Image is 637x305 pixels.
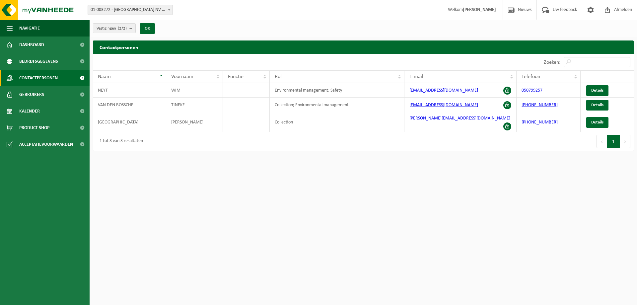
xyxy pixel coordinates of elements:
span: Telefoon [522,74,540,79]
span: 01-003272 - BELGOSUC NV - BEERNEM [88,5,173,15]
span: Functie [228,74,244,79]
button: Previous [597,135,607,148]
td: [GEOGRAPHIC_DATA] [93,112,166,132]
span: Bedrijfsgegevens [19,53,58,70]
a: [PHONE_NUMBER] [522,103,558,108]
a: [EMAIL_ADDRESS][DOMAIN_NAME] [409,88,478,93]
button: Vestigingen(2/2) [93,23,136,33]
span: Acceptatievoorwaarden [19,136,73,153]
a: Details [586,85,608,96]
span: Details [591,88,603,93]
td: [PERSON_NAME] [166,112,223,132]
button: Next [620,135,630,148]
span: Gebruikers [19,86,44,103]
div: 1 tot 3 van 3 resultaten [96,135,143,147]
span: Details [591,103,603,107]
td: VAN DEN BOSSCHE [93,98,166,112]
count: (2/2) [118,26,127,31]
a: [EMAIL_ADDRESS][DOMAIN_NAME] [409,103,478,108]
a: [PHONE_NUMBER] [522,120,558,125]
span: Contactpersonen [19,70,58,86]
td: WIM [166,83,223,98]
h2: Contactpersonen [93,40,634,53]
strong: [PERSON_NAME] [463,7,496,12]
label: Zoeken: [544,60,560,65]
span: Rol [275,74,282,79]
span: E-mail [409,74,423,79]
td: NEYT [93,83,166,98]
a: Details [586,100,608,111]
a: [PERSON_NAME][EMAIL_ADDRESS][DOMAIN_NAME] [409,116,510,121]
span: Dashboard [19,37,44,53]
td: Environmental management; Safety [270,83,404,98]
span: Vestigingen [97,24,127,34]
a: Details [586,117,608,128]
span: Naam [98,74,111,79]
span: Details [591,120,603,124]
button: OK [140,23,155,34]
td: TINEKE [166,98,223,112]
td: Collection; Environmental management [270,98,404,112]
button: 1 [607,135,620,148]
span: Navigatie [19,20,40,37]
td: Collection [270,112,404,132]
span: Voornaam [171,74,193,79]
span: Product Shop [19,119,49,136]
a: 050799257 [522,88,542,93]
span: Kalender [19,103,40,119]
